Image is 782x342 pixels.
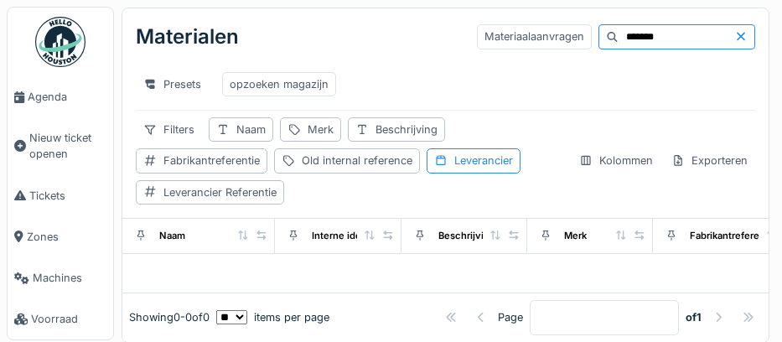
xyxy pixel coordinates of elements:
[136,15,239,59] div: Materialen
[8,216,113,257] a: Zones
[498,309,523,325] div: Page
[163,184,277,200] div: Leverancier Referentie
[230,76,329,92] div: opzoeken magazijn
[312,229,402,243] div: Interne identificator
[8,298,113,339] a: Voorraad
[308,122,334,137] div: Merk
[8,175,113,216] a: Tickets
[27,229,106,245] span: Zones
[35,17,85,67] img: Badge_color-CXgf-gQk.svg
[216,309,329,325] div: items per page
[8,117,113,174] a: Nieuw ticket openen
[28,89,106,105] span: Agenda
[686,309,702,325] strong: of 1
[477,24,592,49] div: Materiaalaanvragen
[438,229,495,243] div: Beschrijving
[159,229,185,243] div: Naam
[8,76,113,117] a: Agenda
[29,130,106,162] span: Nieuw ticket openen
[236,122,266,137] div: Naam
[8,257,113,298] a: Machines
[163,153,260,168] div: Fabrikantreferentie
[454,153,513,168] div: Leverancier
[664,148,755,173] div: Exporteren
[29,188,106,204] span: Tickets
[136,117,202,142] div: Filters
[129,309,210,325] div: Showing 0 - 0 of 0
[375,122,438,137] div: Beschrijving
[31,311,106,327] span: Voorraad
[564,229,587,243] div: Merk
[136,72,209,96] div: Presets
[690,229,777,243] div: Fabrikantreferentie
[33,270,106,286] span: Machines
[572,148,660,173] div: Kolommen
[302,153,412,168] div: Old internal reference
